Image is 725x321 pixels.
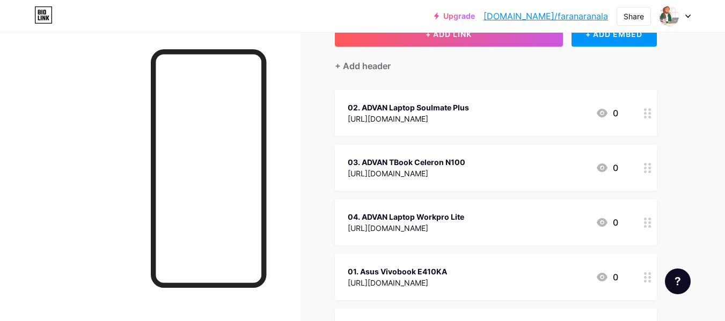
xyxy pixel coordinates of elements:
a: [DOMAIN_NAME]/faranaranala [484,10,608,23]
div: 01. Asus Vivobook E410KA [348,266,447,277]
span: + ADD LINK [426,29,472,39]
div: 0 [596,161,618,174]
div: Share [624,11,644,22]
div: [URL][DOMAIN_NAME] [348,168,465,179]
button: + ADD LINK [335,21,563,47]
div: + Add header [335,59,391,72]
div: 04. ADVAN Laptop Workpro Lite [348,211,464,222]
div: 03. ADVAN TBook Celeron N100 [348,156,465,168]
div: 0 [596,107,618,120]
img: faranaranala [659,6,679,26]
div: [URL][DOMAIN_NAME] [348,277,447,288]
div: [URL][DOMAIN_NAME] [348,222,464,234]
a: Upgrade [434,12,475,20]
div: 02. ADVAN Laptop Soulmate Plus [348,102,469,113]
div: + ADD EMBED [572,21,657,47]
div: [URL][DOMAIN_NAME] [348,113,469,124]
div: 0 [596,271,618,283]
div: 0 [596,216,618,229]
